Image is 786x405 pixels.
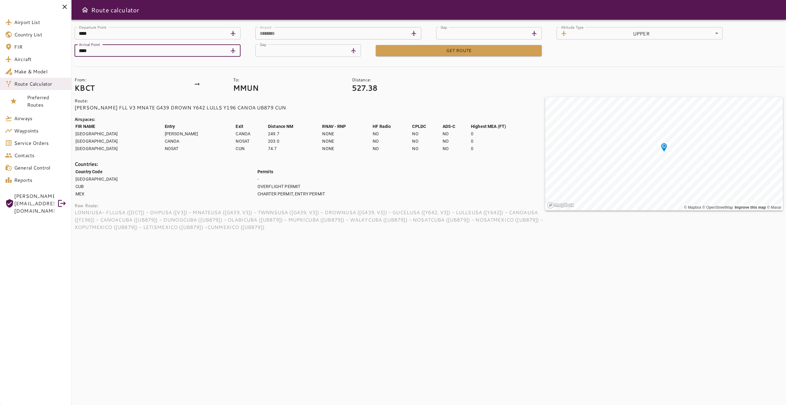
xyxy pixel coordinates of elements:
th: Exit [235,123,267,130]
label: Arrival Point [79,42,100,47]
label: Gap [260,42,266,47]
span: Airport List [14,18,67,26]
a: Mapbox logo [547,202,574,209]
a: Maxar [767,205,781,210]
td: [GEOGRAPHIC_DATA] [75,138,164,145]
td: NO [442,130,470,137]
span: Country List [14,31,67,38]
td: 249.7 [268,130,322,137]
strong: MMUN [233,83,259,93]
td: 0 [471,130,545,137]
label: Departure Point [79,24,106,30]
td: 74.7 [268,145,322,152]
th: Highest MEA (FT) [471,123,545,130]
div: UPPER [569,27,723,39]
p: To: [233,77,347,83]
td: - [257,176,545,182]
td: CANOA [235,130,267,137]
td: NONE [322,130,372,137]
td: CUN [235,145,267,152]
span: Waypoints [14,127,67,134]
td: NOSAT [235,138,267,145]
span: Reports [14,176,67,184]
strong: Countries: [75,160,98,167]
span: Make & Model [14,68,67,75]
td: NO [372,138,411,145]
td: NO [412,130,441,137]
td: NO [442,138,470,145]
p: Distance: [352,77,506,83]
label: Gap [440,24,447,30]
span: Contacts [14,152,67,159]
td: NONE [322,145,372,152]
canvas: Map [545,97,783,211]
th: FIR NAME [75,123,164,130]
label: Altitude Type [561,24,584,30]
p: [PERSON_NAME] FLL V3 MNATE G439 DROWN Y642 LULLS Y196 CANOA UB879 CUN [75,104,545,111]
td: OVERFLIGHT PERMIT [257,183,545,190]
span: Preferred Routes [27,94,67,108]
td: [GEOGRAPHIC_DATA] [75,176,257,182]
strong: Airspaces: [75,116,95,122]
td: CUB [75,183,257,190]
th: CPLDC [412,123,441,130]
strong: 527.38 [352,83,378,93]
th: Country Code [75,168,257,175]
td: NOSAT [164,145,235,152]
th: RNAV - RNP [322,123,372,130]
span: Service Orders [14,139,67,147]
h6: Route calculator [91,5,139,15]
td: [PERSON_NAME] [164,130,235,137]
th: Permits [257,168,545,175]
td: [GEOGRAPHIC_DATA] [75,145,164,152]
label: Airport [260,24,272,30]
span: [PERSON_NAME][EMAIL_ADDRESS][DOMAIN_NAME] [14,192,54,215]
p: LONNIUSA- FLLUSA ([DCT]) - DHPUSA ([V3]) - MNATEUSA ([G439, V3]) - TWNNSUSA ([G439, V3]) - DROWNU... [75,209,545,231]
span: FIR [14,43,67,51]
a: OpenStreetMap [703,205,733,210]
th: Entry [164,123,235,130]
strong: Raw Route: [75,202,99,209]
button: Open drawer [79,4,91,16]
p: Route: [75,98,545,104]
td: NO [412,145,441,152]
span: Airways [14,115,67,122]
th: HF Radio [372,123,411,130]
td: NONE [322,138,372,145]
td: 0 [471,145,545,152]
span: Aircraft [14,55,67,63]
td: [GEOGRAPHIC_DATA] [75,130,164,137]
a: Map feedback [735,205,766,210]
td: MEX [75,190,257,197]
td: NO [412,138,441,145]
td: CANOA [164,138,235,145]
span: Route Calculator [14,80,67,88]
td: 0 [471,138,545,145]
th: ADS-C [442,123,470,130]
td: CHARTER PERMIT, ENTRY PERMIT [257,190,545,197]
a: Mapbox [684,205,701,210]
strong: KBCT [75,83,95,93]
button: GET ROUTE [376,45,542,56]
p: From: [75,77,188,83]
td: NO [372,130,411,137]
td: NO [442,145,470,152]
td: NO [372,145,411,152]
td: 203.0 [268,138,322,145]
span: General Control [14,164,67,171]
th: Distance NM [268,123,322,130]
